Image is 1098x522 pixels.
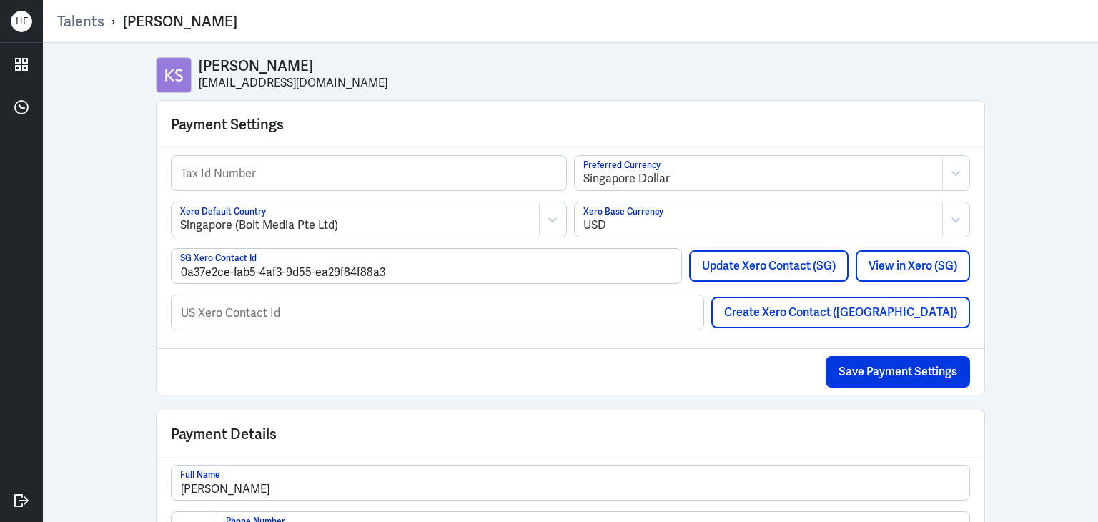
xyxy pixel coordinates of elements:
div: H F [11,11,32,32]
p: [EMAIL_ADDRESS][DOMAIN_NAME] [199,74,387,92]
input: SG Xero Contact Id [172,249,681,283]
button: Save Payment Settings [826,356,970,388]
a: Talents [57,12,104,31]
img: avatar.jpg [156,57,192,93]
p: › [104,12,123,31]
input: Full Name [172,466,969,500]
div: [PERSON_NAME] [123,12,237,31]
button: Create Xero Contact ([GEOGRAPHIC_DATA]) [711,297,970,328]
a: View in Xero (SG) [856,250,970,282]
input: Tax Id Number [172,156,566,190]
p: [PERSON_NAME] [199,57,387,74]
span: Payment Details [171,423,277,445]
button: Update Xero Contact (SG) [689,250,849,282]
div: Payment Settings [171,114,284,135]
input: US Xero Contact Id [172,295,703,330]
